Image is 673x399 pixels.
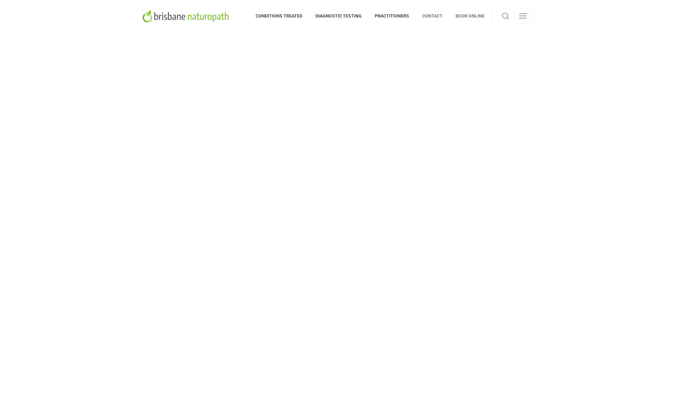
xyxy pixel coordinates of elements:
[142,10,231,22] img: Brisbane Naturopath
[449,5,485,27] a: BOOK ONLINE
[500,8,511,24] a: Search
[309,11,368,21] span: DIAGNOSTIC TESTING
[368,5,416,27] a: PRACTITIONERS
[256,11,309,21] span: CONDITIONS TREATED
[368,11,416,21] span: PRACTITIONERS
[416,5,449,27] a: CONTACT
[256,5,309,27] a: CONDITIONS TREATED
[449,11,485,21] span: BOOK ONLINE
[309,5,368,27] a: DIAGNOSTIC TESTING
[142,5,231,27] a: Brisbane Naturopath
[416,11,449,21] span: CONTACT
